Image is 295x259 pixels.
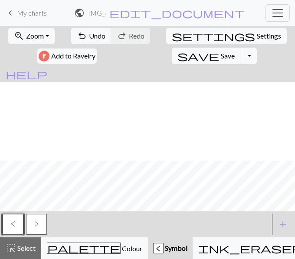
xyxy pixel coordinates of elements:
[6,68,47,80] span: help
[177,50,219,62] span: save
[88,9,105,17] h2: IMG_6620.png / IMG_6620.png
[16,244,36,252] span: Select
[51,51,95,62] span: Add to Ravelry
[172,31,255,41] i: Settings
[89,32,105,40] span: Undo
[5,7,16,19] span: keyboard_arrow_left
[77,30,87,42] span: undo
[71,28,111,44] button: Undo
[166,28,287,44] button: SettingsSettings
[34,220,39,227] span: twisted purl
[74,7,85,19] span: public
[47,242,120,254] span: palette
[6,242,16,254] span: highlight_alt
[3,214,23,235] button: <
[109,7,245,19] span: edit_document
[164,244,187,252] span: Symbol
[37,49,97,64] button: Add to Ravelry
[154,243,163,254] div: <
[17,9,47,17] span: My charts
[278,218,288,230] span: add
[14,30,24,42] span: zoom_in
[41,237,148,259] button: Colour
[172,30,255,42] span: settings
[148,237,193,259] button: < Symbol
[257,31,281,41] span: Settings
[26,32,44,40] span: Zoom
[11,220,15,227] span: twisted knit
[5,6,47,20] a: My charts
[265,4,290,22] button: Toggle navigation
[121,244,142,253] span: Colour
[221,52,235,60] span: Save
[172,48,241,64] button: Save
[8,28,55,44] button: Zoom
[39,51,49,62] img: Ravelry
[26,214,47,235] button: >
